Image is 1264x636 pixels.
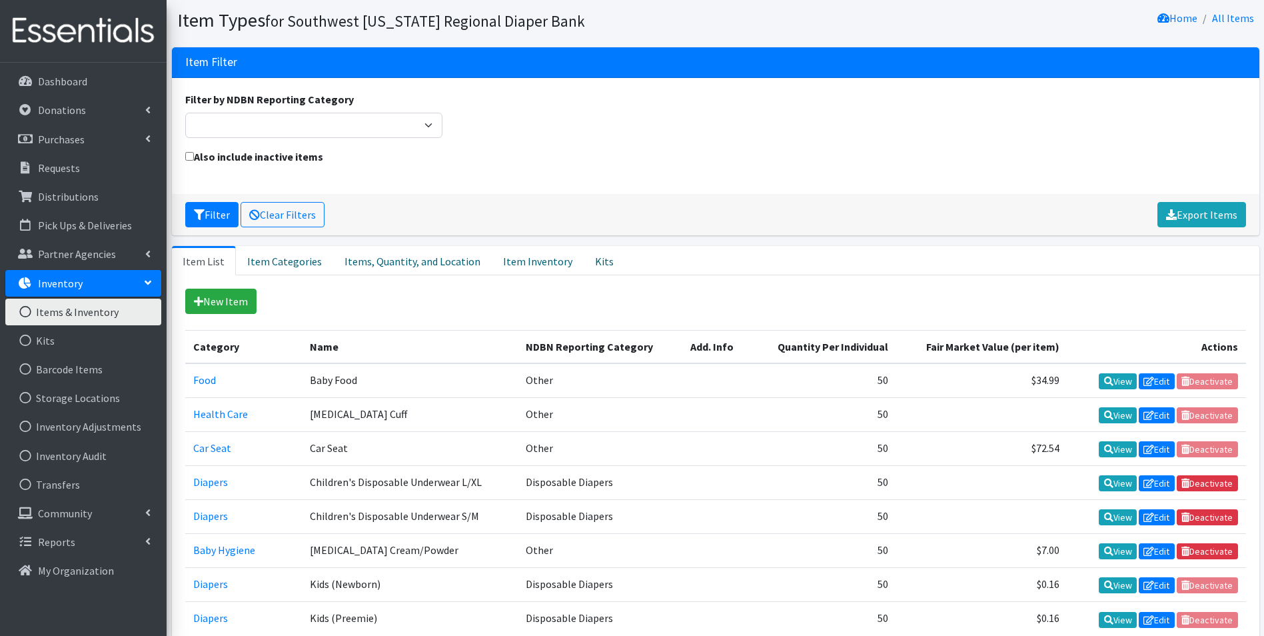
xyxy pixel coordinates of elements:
p: Reports [38,535,75,549]
a: Deactivate [1177,509,1238,525]
td: Car Seat [302,431,518,465]
td: Other [518,431,682,465]
a: Item List [172,246,236,275]
label: Filter by NDBN Reporting Category [185,91,354,107]
a: Edit [1139,543,1175,559]
td: $0.16 [896,568,1067,602]
h3: Item Filter [185,55,237,69]
p: Distributions [38,190,99,203]
td: $7.00 [896,534,1067,568]
a: Items & Inventory [5,299,161,325]
a: Kits [584,246,625,275]
th: Fair Market Value (per item) [896,330,1067,363]
a: Edit [1139,441,1175,457]
td: [MEDICAL_DATA] Cuff [302,397,518,431]
td: [MEDICAL_DATA] Cream/Powder [302,534,518,568]
a: Requests [5,155,161,181]
a: Partner Agencies [5,241,161,267]
p: Requests [38,161,80,175]
a: Transfers [5,471,161,498]
td: Other [518,534,682,568]
td: $34.99 [896,363,1067,398]
h1: Item Types [177,9,711,32]
a: View [1099,407,1137,423]
td: 50 [751,602,896,636]
a: Edit [1139,612,1175,628]
a: Clear Filters [241,202,324,227]
a: Items, Quantity, and Location [333,246,492,275]
td: Disposable Diapers [518,500,682,534]
p: Dashboard [38,75,87,88]
a: Edit [1139,475,1175,491]
a: Storage Locations [5,385,161,411]
td: Disposable Diapers [518,568,682,602]
a: Edit [1139,373,1175,389]
a: Purchases [5,126,161,153]
a: View [1099,373,1137,389]
td: 50 [751,363,896,398]
a: View [1099,543,1137,559]
a: Reports [5,529,161,555]
a: Diapers [193,577,228,591]
a: Dashboard [5,68,161,95]
a: View [1099,441,1137,457]
td: Other [518,363,682,398]
td: Disposable Diapers [518,602,682,636]
input: Also include inactive items [185,152,194,161]
th: Category [185,330,303,363]
p: Community [38,507,92,520]
p: Pick Ups & Deliveries [38,219,132,232]
p: Inventory [38,277,83,290]
a: View [1099,577,1137,593]
p: Donations [38,103,86,117]
a: Donations [5,97,161,123]
td: 50 [751,500,896,534]
td: 50 [751,397,896,431]
a: Edit [1139,407,1175,423]
th: Name [302,330,518,363]
td: Disposable Diapers [518,465,682,499]
a: Health Care [193,407,248,421]
a: Inventory Audit [5,443,161,469]
a: Car Seat [193,441,231,455]
td: Kids (Preemie) [302,602,518,636]
small: for Southwest [US_STATE] Regional Diaper Bank [265,11,585,31]
a: Diapers [193,611,228,625]
td: Kids (Newborn) [302,568,518,602]
td: 50 [751,465,896,499]
th: Add. Info [682,330,750,363]
td: 50 [751,534,896,568]
a: All Items [1212,11,1254,25]
a: Inventory Adjustments [5,413,161,440]
a: Kits [5,327,161,354]
td: 50 [751,568,896,602]
th: Quantity Per Individual [751,330,896,363]
td: Children's Disposable Underwear L/XL [302,465,518,499]
button: Filter [185,202,239,227]
p: My Organization [38,564,114,577]
p: Partner Agencies [38,247,116,261]
a: View [1099,612,1137,628]
a: Item Inventory [492,246,584,275]
a: My Organization [5,557,161,584]
td: Other [518,397,682,431]
a: Community [5,500,161,527]
a: Diapers [193,509,228,523]
a: Export Items [1157,202,1246,227]
th: Actions [1067,330,1245,363]
a: Pick Ups & Deliveries [5,212,161,239]
a: Edit [1139,577,1175,593]
a: View [1099,509,1137,525]
img: HumanEssentials [5,9,161,53]
a: View [1099,475,1137,491]
a: Home [1157,11,1197,25]
a: Barcode Items [5,356,161,383]
a: Baby Hygiene [193,543,255,557]
td: 50 [751,431,896,465]
a: Inventory [5,270,161,297]
td: $0.16 [896,602,1067,636]
td: Baby Food [302,363,518,398]
td: $72.54 [896,431,1067,465]
a: Deactivate [1177,543,1238,559]
td: Children's Disposable Underwear S/M [302,500,518,534]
